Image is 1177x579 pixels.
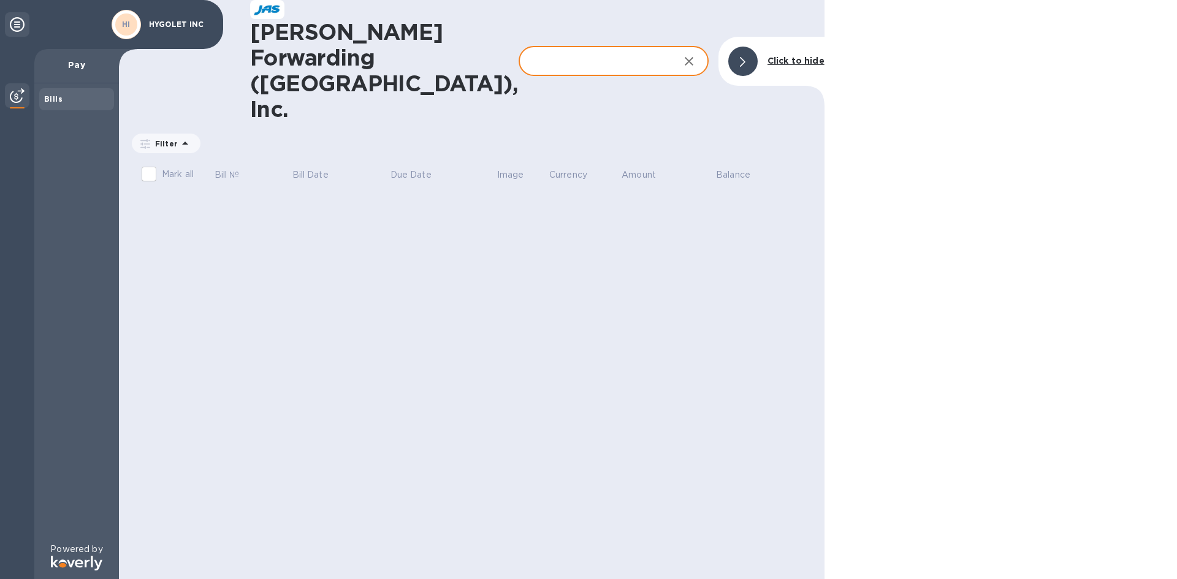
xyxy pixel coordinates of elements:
[390,168,448,181] span: Due Date
[497,168,524,181] p: Image
[44,94,63,104] b: Bills
[215,168,240,181] p: Bill №
[390,168,432,181] p: Due Date
[716,168,766,181] span: Balance
[51,556,102,570] img: Logo
[292,168,345,181] span: Bill Date
[549,168,587,181] p: Currency
[150,138,178,149] p: Filter
[215,168,256,181] span: Bill №
[250,19,519,122] h1: [PERSON_NAME] Forwarding ([GEOGRAPHIC_DATA]), Inc.
[716,168,750,181] p: Balance
[292,168,329,181] p: Bill Date
[622,168,672,181] span: Amount
[149,20,210,29] p: HYGOLET INC
[122,20,131,29] b: HI
[768,56,825,66] b: Click to hide
[162,168,194,181] p: Mark all
[50,543,102,556] p: Powered by
[44,59,109,71] p: Pay
[622,168,656,181] p: Amount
